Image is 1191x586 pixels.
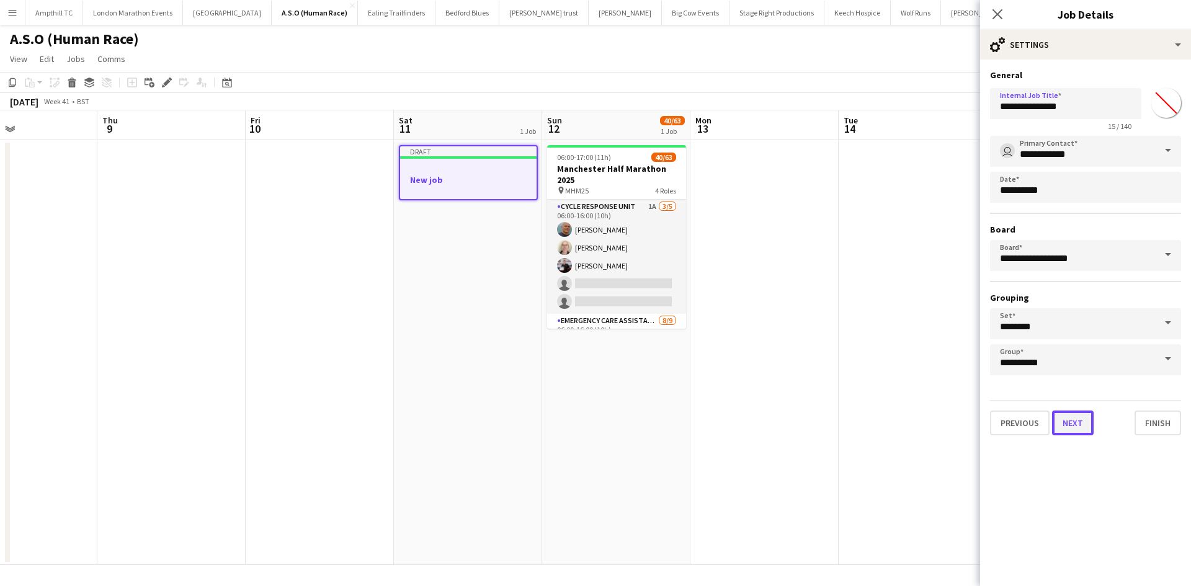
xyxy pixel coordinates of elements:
button: [PERSON_NAME] [589,1,662,25]
div: 1 Job [661,127,684,136]
a: Jobs [61,51,90,67]
a: Comms [92,51,130,67]
h3: Manchester Half Marathon 2025 [547,163,686,185]
div: [DATE] [10,95,38,108]
h3: New job [400,174,537,185]
span: Fri [251,115,261,126]
span: View [10,53,27,64]
span: MHM25 [565,186,589,195]
app-job-card: DraftNew job [399,145,538,200]
button: Stage Right Productions [729,1,824,25]
button: Next [1052,411,1094,435]
app-card-role: Cycle Response Unit1A3/506:00-16:00 (10h)[PERSON_NAME][PERSON_NAME][PERSON_NAME] [547,200,686,314]
span: 40/63 [651,153,676,162]
app-job-card: 06:00-17:00 (11h)40/63Manchester Half Marathon 2025 MHM254 RolesCycle Response Unit1A3/506:00-16:... [547,145,686,329]
span: 11 [397,122,413,136]
div: Draft [400,146,537,156]
span: 12 [545,122,562,136]
span: 14 [842,122,858,136]
h3: General [990,69,1181,81]
span: Week 41 [41,97,72,106]
span: 9 [100,122,118,136]
h1: A.S.O (Human Race) [10,30,139,48]
button: London Marathon Events [83,1,183,25]
span: Thu [102,115,118,126]
button: Big Cow Events [662,1,729,25]
button: Finish [1135,411,1181,435]
h3: Board [990,224,1181,235]
span: Sun [547,115,562,126]
span: Comms [97,53,125,64]
a: View [5,51,32,67]
span: Sat [399,115,413,126]
span: Edit [40,53,54,64]
button: [PERSON_NAME] trust [499,1,589,25]
h3: Grouping [990,292,1181,303]
h3: Job Details [980,6,1191,22]
button: Ampthill TC [25,1,83,25]
div: Settings [980,30,1191,60]
span: Tue [844,115,858,126]
button: Keech Hospice [824,1,891,25]
button: Bedford Blues [435,1,499,25]
span: Mon [695,115,711,126]
button: [PERSON_NAME] 2025 [941,1,1030,25]
button: Previous [990,411,1050,435]
button: Ealing Trailfinders [358,1,435,25]
span: 15 / 140 [1098,122,1141,131]
span: 13 [694,122,711,136]
span: 10 [249,122,261,136]
span: Jobs [66,53,85,64]
span: 4 Roles [655,186,676,195]
a: Edit [35,51,59,67]
div: BST [77,97,89,106]
button: A.S.O (Human Race) [272,1,358,25]
span: 06:00-17:00 (11h) [557,153,611,162]
span: 40/63 [660,116,685,125]
app-card-role: Emergency Care Assistant (Medical)8/906:00-16:00 (10h) [547,314,686,500]
button: Wolf Runs [891,1,941,25]
div: 1 Job [520,127,536,136]
button: [GEOGRAPHIC_DATA] [183,1,272,25]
